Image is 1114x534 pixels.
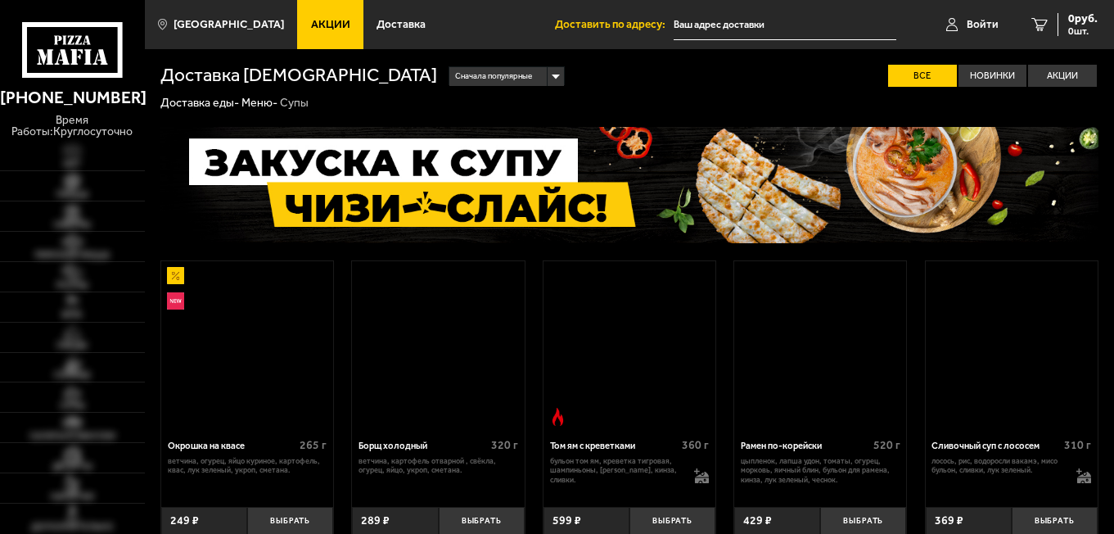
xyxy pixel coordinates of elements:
[888,65,957,87] label: Все
[935,515,963,527] span: 369 ₽
[1028,65,1097,87] label: Акции
[741,456,900,484] p: цыпленок, лапша удон, томаты, огурец, морковь, яичный блин, бульон для рамена, кинза, лук зеленый...
[926,261,1098,432] a: Сливочный суп с лососем
[311,19,350,30] span: Акции
[1068,13,1098,25] span: 0 руб.
[873,438,900,452] span: 520 г
[743,515,772,527] span: 429 ₽
[361,515,390,527] span: 289 ₽
[682,438,709,452] span: 360 г
[931,456,1064,475] p: лосось, рис, водоросли вакамэ, мисо бульон, сливки, лук зеленый.
[377,19,426,30] span: Доставка
[352,261,524,432] a: Борщ холодный
[550,441,679,452] div: Том ям с креветками
[161,261,333,432] a: АкционныйНовинкаОкрошка на квасе
[555,19,674,30] span: Доставить по адресу:
[1064,438,1091,452] span: 310 г
[359,441,487,452] div: Борщ холодный
[549,408,566,425] img: Острое блюдо
[958,65,1027,87] label: Новинки
[552,515,581,527] span: 599 ₽
[359,456,518,475] p: ветчина, картофель отварной , свёкла, огурец, яйцо, укроп, сметана.
[160,66,437,85] h1: Доставка [DEMOGRAPHIC_DATA]
[931,441,1060,452] div: Сливочный суп с лососем
[168,456,327,475] p: ветчина, огурец, яйцо куриное, картофель, квас, лук зеленый, укроп, сметана.
[167,267,184,284] img: Акционный
[734,261,906,432] a: Рамен по-корейски
[280,96,309,111] div: Супы
[160,96,239,110] a: Доставка еды-
[174,19,284,30] span: [GEOGRAPHIC_DATA]
[1068,26,1098,36] span: 0 шт.
[543,261,715,432] a: Острое блюдоТом ям с креветками
[300,438,327,452] span: 265 г
[491,438,518,452] span: 320 г
[967,19,999,30] span: Войти
[674,10,896,40] input: Ваш адрес доставки
[168,441,296,452] div: Окрошка на квасе
[550,456,683,484] p: бульон том ям, креветка тигровая, шампиньоны, [PERSON_NAME], кинза, сливки.
[241,96,277,110] a: Меню-
[455,66,532,88] span: Сначала популярные
[741,441,869,452] div: Рамен по-корейски
[167,292,184,310] img: Новинка
[170,515,199,527] span: 249 ₽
